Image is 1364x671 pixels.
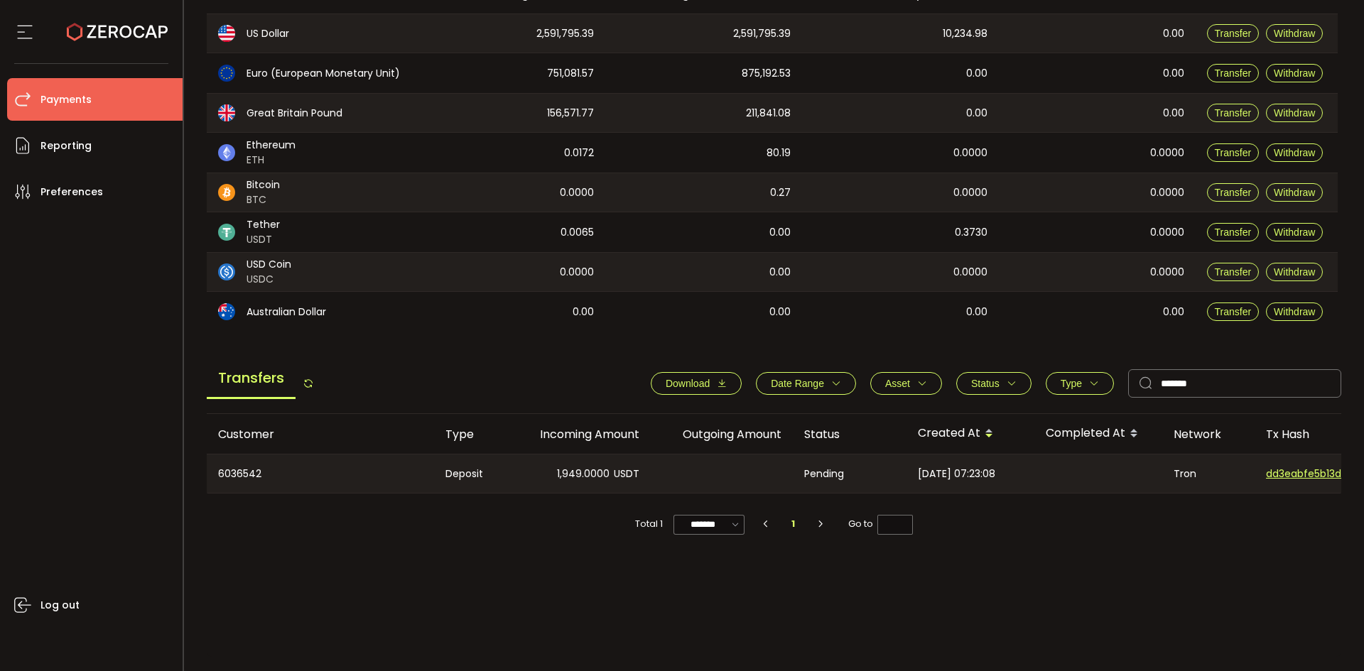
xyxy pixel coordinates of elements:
[1061,378,1082,389] span: Type
[1274,147,1315,158] span: Withdraw
[651,372,742,395] button: Download
[635,514,663,534] span: Total 1
[434,454,509,493] div: Deposit
[870,372,942,395] button: Asset
[247,153,296,168] span: ETH
[885,378,910,389] span: Asset
[1150,264,1184,280] span: 0.0000
[770,185,791,201] span: 0.27
[614,466,639,482] span: USDT
[1274,187,1315,198] span: Withdraw
[1266,223,1323,241] button: Withdraw
[767,145,791,161] span: 80.19
[557,466,610,482] span: 1,949.0000
[1207,64,1260,82] button: Transfer
[1163,26,1184,42] span: 0.00
[1150,145,1184,161] span: 0.0000
[247,305,326,320] span: Australian Dollar
[666,378,710,389] span: Download
[1266,263,1323,281] button: Withdraw
[1207,143,1260,162] button: Transfer
[1266,64,1323,82] button: Withdraw
[966,304,987,320] span: 0.00
[1274,266,1315,278] span: Withdraw
[1207,104,1260,122] button: Transfer
[1198,518,1364,671] iframe: Chat Widget
[1207,223,1260,241] button: Transfer
[1266,143,1323,162] button: Withdraw
[956,372,1032,395] button: Status
[547,65,594,82] span: 751,081.57
[247,106,342,121] span: Great Britain Pound
[207,454,434,493] div: 6036542
[1207,183,1260,202] button: Transfer
[1207,24,1260,43] button: Transfer
[1274,227,1315,238] span: Withdraw
[943,26,987,42] span: 10,234.98
[1163,65,1184,82] span: 0.00
[218,25,235,42] img: usd_portfolio.svg
[247,217,280,232] span: Tether
[953,185,987,201] span: 0.0000
[1150,224,1184,241] span: 0.0000
[509,426,651,442] div: Incoming Amount
[1215,28,1252,39] span: Transfer
[561,224,594,241] span: 0.0065
[218,263,235,280] img: usdc_portfolio.svg
[906,422,1034,446] div: Created At
[247,66,400,81] span: Euro (European Monetary Unit)
[769,264,791,280] span: 0.00
[218,224,235,241] img: usdt_portfolio.svg
[218,104,235,121] img: gbp_portfolio.svg
[1215,107,1252,119] span: Transfer
[207,426,434,442] div: Customer
[1207,302,1260,321] button: Transfer
[1163,304,1184,320] span: 0.00
[1274,67,1315,79] span: Withdraw
[573,304,594,320] span: 0.00
[1266,104,1323,122] button: Withdraw
[40,595,80,616] span: Log out
[247,178,280,192] span: Bitcoin
[1274,28,1315,39] span: Withdraw
[651,426,793,442] div: Outgoing Amount
[733,26,791,42] span: 2,591,795.39
[966,65,987,82] span: 0.00
[40,182,103,202] span: Preferences
[1163,105,1184,121] span: 0.00
[247,192,280,207] span: BTC
[560,264,594,280] span: 0.0000
[1266,24,1323,43] button: Withdraw
[953,264,987,280] span: 0.0000
[40,89,92,110] span: Payments
[769,224,791,241] span: 0.00
[247,26,289,41] span: US Dollar
[1162,454,1255,493] div: Tron
[247,138,296,153] span: Ethereum
[771,378,824,389] span: Date Range
[218,303,235,320] img: aud_portfolio.svg
[966,105,987,121] span: 0.00
[1207,263,1260,281] button: Transfer
[247,232,280,247] span: USDT
[1215,67,1252,79] span: Transfer
[247,272,291,287] span: USDC
[746,105,791,121] span: 211,841.08
[1150,185,1184,201] span: 0.0000
[769,304,791,320] span: 0.00
[1034,422,1162,446] div: Completed At
[40,136,92,156] span: Reporting
[547,105,594,121] span: 156,571.77
[1046,372,1114,395] button: Type
[1215,266,1252,278] span: Transfer
[1266,183,1323,202] button: Withdraw
[1215,187,1252,198] span: Transfer
[536,26,594,42] span: 2,591,795.39
[564,145,594,161] span: 0.0172
[1162,426,1255,442] div: Network
[247,257,291,272] span: USD Coin
[793,426,906,442] div: Status
[918,466,995,482] span: [DATE] 07:23:08
[756,372,856,395] button: Date Range
[434,426,509,442] div: Type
